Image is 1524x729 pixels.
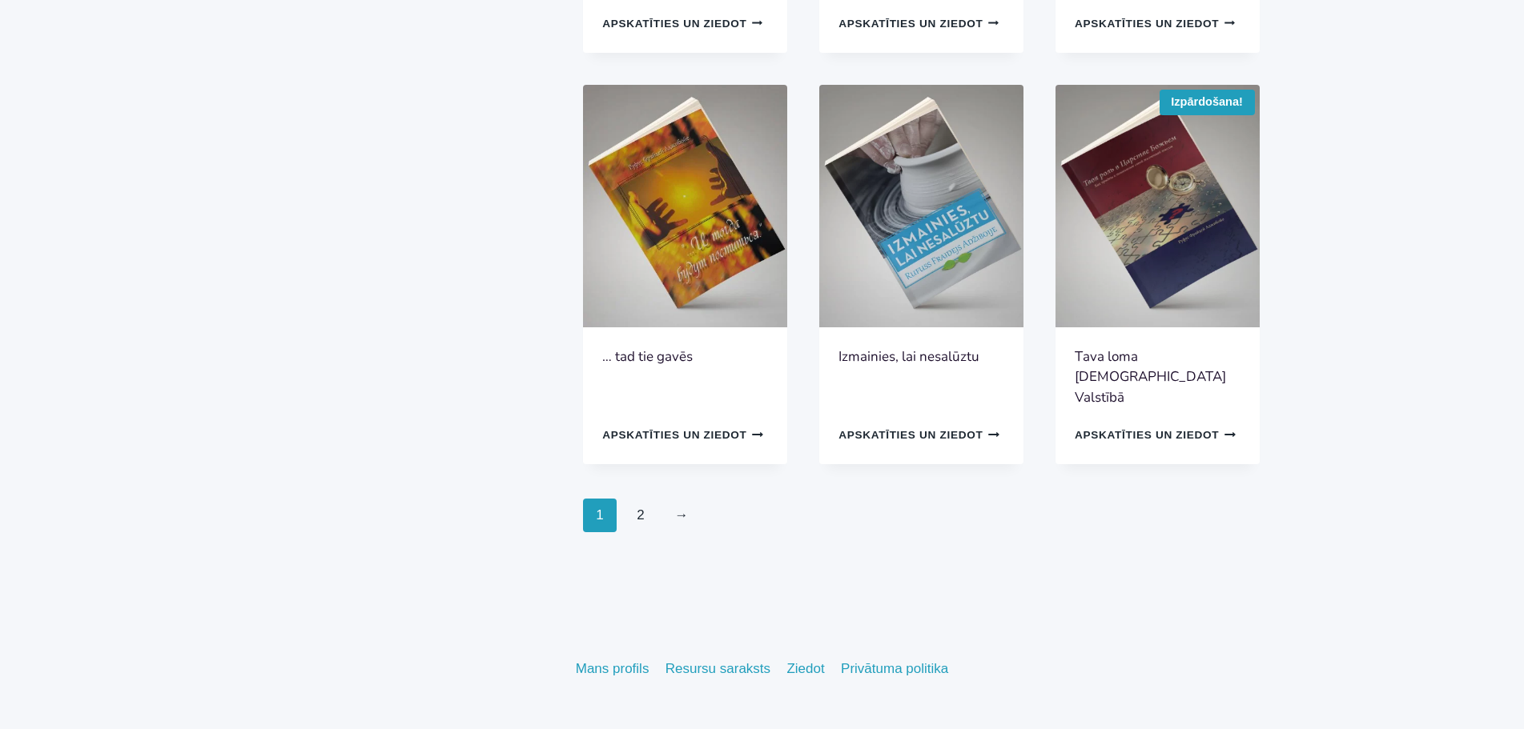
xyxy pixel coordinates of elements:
img: Тava loma Dieva Valstībā- Rufus F. Adžiboije [1056,85,1260,327]
span: Izpārdošana! [1160,90,1255,115]
a: Izvēlieties opcijas priekš “Atpazīšana” [838,12,999,35]
a: Izvēlieties opcijas priekš “Debesu logi” [602,12,763,35]
a: Izvēlieties opcijas priekš “... tad tie gavēs” [602,423,763,447]
a: … tad tie gavēs [602,347,693,366]
span: Page 1 [583,499,617,532]
a: Тava loma [DEMOGRAPHIC_DATA] Valstībā [1075,347,1226,407]
a: Resursu saraksts [657,654,779,683]
a: → [665,499,699,532]
a: Mans profils [568,654,657,683]
a: Izvēlieties opcijas priekš “Тava loma Dieva Valstībā” [1075,423,1236,447]
a: Ziedot [778,654,833,683]
nav: Product Pagination [583,499,1260,532]
img: Izmainies lai nesalūztu - Mācītājs Rufuss F. Adžiboije [819,85,1023,327]
a: Izvēlieties opcijas priekš “Izmainies, lai nesalūztu” [838,423,999,447]
a: Izvēlieties opcijas priekš “Pārāk aizņemts, lai pareizi dzīvotu” [1075,12,1236,35]
a: Izmainies, lai nesalūztu [838,347,979,366]
img: Un tad viņi gavēs - Rufuss F. Adžiboije [583,85,787,327]
nav: Kājene [265,654,1260,683]
a: Privātuma politika [833,654,957,683]
a: Izpārdošana! [1056,85,1260,327]
a: Page 2 [624,499,658,532]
